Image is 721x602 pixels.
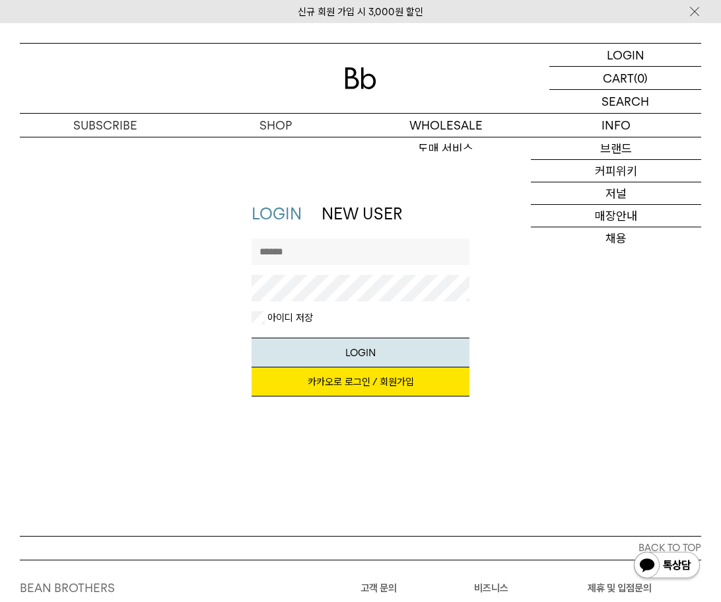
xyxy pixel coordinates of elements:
p: CART [603,67,634,89]
label: 아이디 저장 [265,311,313,324]
a: 매장안내 [531,205,701,227]
a: NEW USER [322,204,402,223]
p: (0) [634,67,648,89]
button: BACK TO TOP [20,536,701,560]
a: BEAN BROTHERS [20,581,115,595]
p: INFO [531,114,701,137]
a: SUBSCRIBE [20,114,190,137]
a: 커피위키 [531,160,701,182]
p: 제휴 및 입점문의 [588,580,701,596]
a: LOGIN [549,44,701,67]
p: 고객 문의 [360,580,474,596]
a: CART (0) [549,67,701,90]
a: 카카오로 로그인 / 회원가입 [252,367,470,396]
a: 신규 회원 가입 시 3,000원 할인 [298,6,423,18]
p: SEARCH [601,90,649,113]
p: WHOLESALE [360,114,531,137]
a: 채용 [531,227,701,250]
a: SHOP [190,114,360,137]
a: 저널 [531,182,701,205]
a: 브랜드 [531,137,701,160]
img: 카카오톡 채널 1:1 채팅 버튼 [633,550,701,582]
a: LOGIN [252,204,302,223]
p: 비즈니스 [474,580,588,596]
button: LOGIN [252,338,470,367]
img: 로고 [345,67,376,89]
a: 도매 서비스 [360,137,531,160]
p: LOGIN [607,44,644,66]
